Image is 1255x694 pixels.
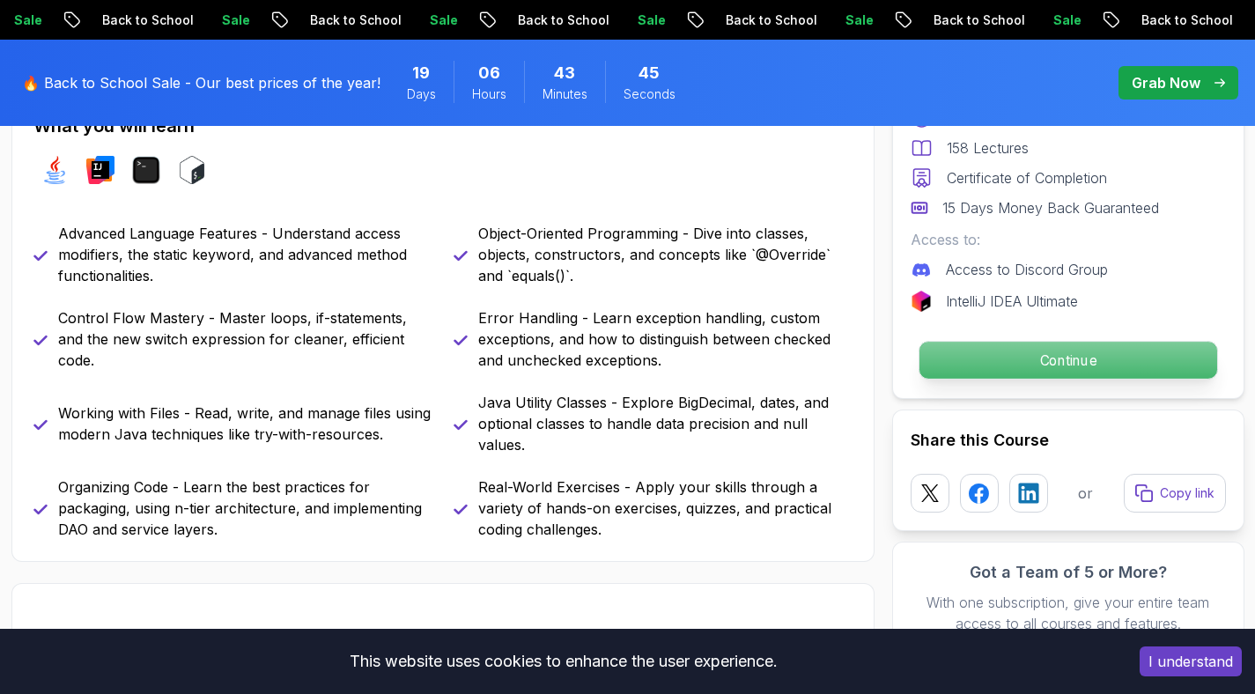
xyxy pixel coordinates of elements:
[942,197,1159,218] p: 15 Days Money Back Guaranteed
[1035,11,1091,29] p: Sale
[554,61,575,85] span: 43 Minutes
[58,402,432,445] p: Working with Files - Read, write, and manage files using modern Java techniques like try-with-res...
[499,11,619,29] p: Back to School
[41,156,69,184] img: java logo
[412,61,430,85] span: 19 Days
[1124,474,1226,513] button: Copy link
[946,259,1108,280] p: Access to Discord Group
[22,72,380,93] p: 🔥 Back to School Sale - Our best prices of the year!
[58,307,432,371] p: Control Flow Mastery - Master loops, if-statements, and the new switch expression for cleaner, ef...
[86,156,114,184] img: intellij logo
[58,223,432,286] p: Advanced Language Features - Understand access modifiers, the static keyword, and advanced method...
[407,85,436,103] span: Days
[947,137,1029,159] p: 158 Lectures
[946,291,1078,312] p: IntelliJ IDEA Ultimate
[84,11,203,29] p: Back to School
[178,156,206,184] img: bash logo
[33,114,853,138] h2: What you will learn
[543,85,587,103] span: Minutes
[707,11,827,29] p: Back to School
[478,223,853,286] p: Object-Oriented Programming - Dive into classes, objects, constructors, and concepts like `@Overr...
[911,229,1226,250] p: Access to:
[1160,484,1214,502] p: Copy link
[132,156,160,184] img: terminal logo
[411,11,468,29] p: Sale
[472,85,506,103] span: Hours
[1132,72,1200,93] p: Grab Now
[619,11,675,29] p: Sale
[58,476,432,540] p: Organizing Code - Learn the best practices for packaging, using n-tier architecture, and implemen...
[478,307,853,371] p: Error Handling - Learn exception handling, custom exceptions, and how to distinguish between chec...
[1123,11,1243,29] p: Back to School
[203,11,260,29] p: Sale
[911,291,932,312] img: jetbrains logo
[947,167,1107,188] p: Certificate of Completion
[13,642,1113,681] div: This website uses cookies to enhance the user experience.
[918,341,1217,380] button: Continue
[919,342,1216,379] p: Continue
[911,592,1226,634] p: With one subscription, give your entire team access to all courses and features.
[478,392,853,455] p: Java Utility Classes - Explore BigDecimal, dates, and optional classes to handle data precision a...
[292,11,411,29] p: Back to School
[624,85,675,103] span: Seconds
[639,61,660,85] span: 45 Seconds
[911,560,1226,585] h3: Got a Team of 5 or More?
[478,476,853,540] p: Real-World Exercises - Apply your skills through a variety of hands-on exercises, quizzes, and pr...
[911,428,1226,453] h2: Share this Course
[1078,483,1093,504] p: or
[478,61,500,85] span: 6 Hours
[827,11,883,29] p: Sale
[1140,646,1242,676] button: Accept cookies
[915,11,1035,29] p: Back to School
